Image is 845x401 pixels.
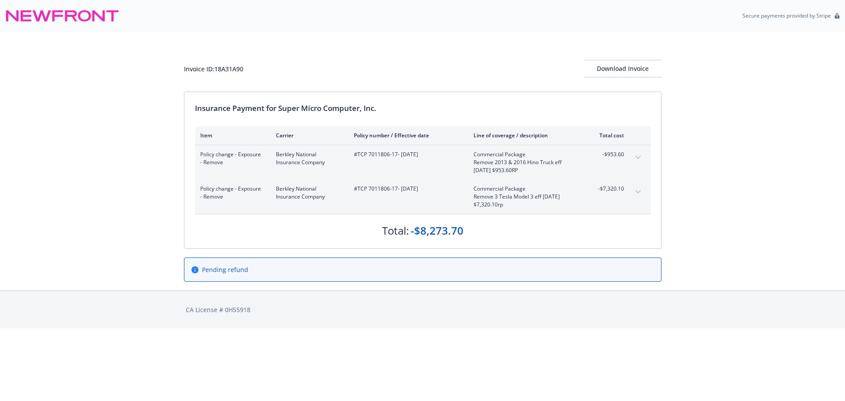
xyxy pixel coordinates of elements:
[195,145,650,180] div: Policy change - Exposure - RemoveBerkley National Insurance Company#TCP 7011806-17- [DATE]Commerc...
[474,185,577,209] span: Commercial PackageRemove 3 Tesla Model 3 eff [DATE] $7,320.10rp
[276,185,340,201] span: Berkley National Insurance Company
[354,132,459,139] div: Policy number / Effective date
[474,132,577,139] div: Line of coverage / description
[474,193,577,209] span: Remove 3 Tesla Model 3 eff [DATE] $7,320.10rp
[474,185,577,193] span: Commercial Package
[200,132,262,139] div: Item
[276,151,340,166] span: Berkley National Insurance Company
[474,151,577,158] span: Commercial Package
[354,185,459,193] span: #TCP 7011806-17 - [DATE]
[382,223,409,238] div: Total:
[354,151,459,158] span: #TCP 7011806-17 - [DATE]
[411,223,463,238] div: -$8,273.70
[200,151,262,166] span: Policy change - Exposure - Remove
[474,158,577,174] span: Remove 2013 & 2016 Hino Truck eff [DATE] $953.60RP
[276,132,340,139] div: Carrier
[195,103,650,114] div: Insurance Payment for Super Micro Computer, Inc.
[591,185,624,193] span: -$7,320.10
[631,151,645,165] button: expand content
[591,132,624,139] div: Total cost
[195,180,650,214] div: Policy change - Exposure - RemoveBerkley National Insurance Company#TCP 7011806-17- [DATE]Commerc...
[591,151,624,158] span: -$953.60
[184,64,243,74] div: Invoice ID: 18A31A90
[631,185,645,199] button: expand content
[202,265,248,274] span: Pending refund
[200,185,262,201] span: Policy change - Exposure - Remove
[474,151,577,174] span: Commercial PackageRemove 2013 & 2016 Hino Truck eff [DATE] $953.60RP
[584,60,661,77] button: Download Invoice
[742,12,831,19] p: Secure payments provided by Stripe
[186,305,660,314] div: CA License # 0H55918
